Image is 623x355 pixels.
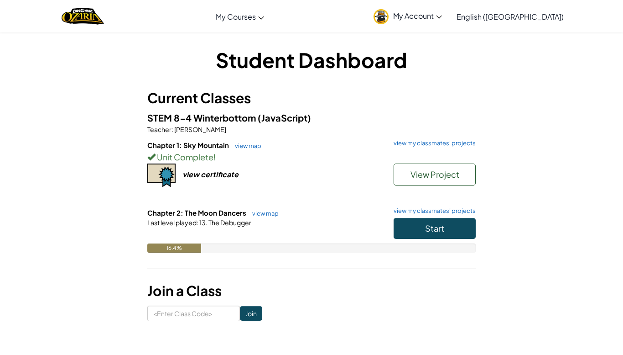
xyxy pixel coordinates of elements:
h3: Join a Class [147,281,476,301]
span: Start [425,223,444,233]
a: view certificate [147,170,239,179]
span: (JavaScript) [258,112,311,123]
img: avatar [374,9,389,24]
a: view my classmates' projects [389,140,476,146]
a: view map [230,142,261,149]
div: 16.4% [147,244,201,253]
button: Start [394,218,476,239]
span: My Account [393,11,442,21]
a: My Account [369,2,446,31]
a: Ozaria by CodeCombat logo [62,7,104,26]
span: STEM 8-4 Winterbottom [147,112,258,123]
span: My Courses [216,12,256,21]
span: : [171,125,173,133]
span: ! [213,152,216,162]
div: view certificate [182,170,239,179]
span: The Debugger [208,218,251,227]
button: View Project [394,164,476,185]
h1: Student Dashboard [147,46,476,74]
a: English ([GEOGRAPHIC_DATA]) [452,4,568,29]
span: English ([GEOGRAPHIC_DATA]) [457,12,564,21]
h3: Current Classes [147,88,476,108]
a: view map [248,210,279,217]
span: Teacher [147,125,171,133]
span: View Project [410,169,459,180]
input: <Enter Class Code> [147,306,240,321]
span: 13. [198,218,208,227]
img: certificate-icon.png [147,164,176,187]
span: [PERSON_NAME] [173,125,226,133]
span: Chapter 2: The Moon Dancers [147,208,248,217]
span: Chapter 1: Sky Mountain [147,141,230,149]
span: : [197,218,198,227]
img: Home [62,7,104,26]
a: view my classmates' projects [389,208,476,214]
a: My Courses [211,4,269,29]
input: Join [240,306,262,321]
span: Unit Complete [156,152,213,162]
span: Last level played [147,218,197,227]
